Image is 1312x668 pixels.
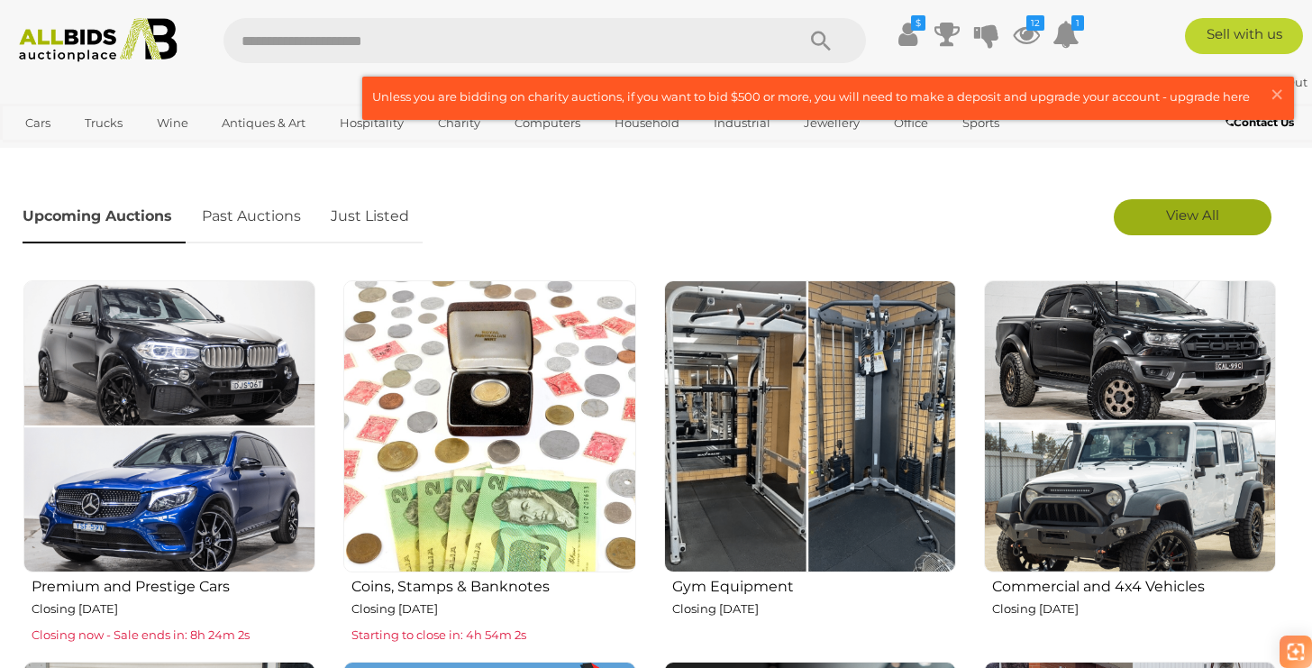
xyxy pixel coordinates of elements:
[984,280,1276,572] img: Commercial and 4x4 Vehicles
[1225,115,1294,129] b: Contact Us
[23,279,315,647] a: Premium and Prestige Cars Closing [DATE] Closing now - Sale ends in: 8h 24m 2s
[663,279,956,647] a: Gym Equipment Closing [DATE]
[951,108,1011,138] a: Sports
[983,279,1276,647] a: Commercial and 4x4 Vehicles Closing [DATE]
[992,574,1276,595] h2: Commercial and 4x4 Vehicles
[32,574,315,595] h2: Premium and Prestige Cars
[32,599,315,619] p: Closing [DATE]
[1249,75,1253,89] span: |
[1187,75,1249,89] a: naymee
[792,108,871,138] a: Jewellery
[10,18,187,62] img: Allbids.com.au
[894,18,921,50] a: $
[882,108,940,138] a: Office
[1185,18,1303,54] a: Sell with us
[351,627,526,642] span: Starting to close in: 4h 54m 2s
[1026,15,1044,31] i: 12
[1052,18,1080,50] a: 1
[1013,18,1040,50] a: 12
[776,18,866,63] button: Search
[23,190,186,243] a: Upcoming Auctions
[603,108,691,138] a: Household
[503,108,592,138] a: Computers
[14,138,165,168] a: [GEOGRAPHIC_DATA]
[911,15,925,31] i: $
[328,108,415,138] a: Hospitality
[351,599,635,619] p: Closing [DATE]
[992,599,1276,619] p: Closing [DATE]
[1071,15,1084,31] i: 1
[210,108,317,138] a: Antiques & Art
[23,280,315,572] img: Premium and Prestige Cars
[73,108,134,138] a: Trucks
[1166,206,1219,224] span: View All
[672,574,956,595] h2: Gym Equipment
[1255,75,1307,89] a: Sign Out
[188,190,314,243] a: Past Auctions
[1269,77,1285,112] span: ×
[32,627,250,642] span: Closing now - Sale ends in: 8h 24m 2s
[1114,199,1271,235] a: View All
[672,599,956,619] p: Closing [DATE]
[14,108,62,138] a: Cars
[426,108,492,138] a: Charity
[702,108,782,138] a: Industrial
[664,280,956,572] img: Gym Equipment
[317,190,423,243] a: Just Listed
[342,279,635,647] a: Coins, Stamps & Banknotes Closing [DATE] Starting to close in: 4h 54m 2s
[1187,75,1246,89] strong: naymee
[145,108,200,138] a: Wine
[1225,113,1298,133] a: Contact Us
[343,280,635,572] img: Coins, Stamps & Banknotes
[351,574,635,595] h2: Coins, Stamps & Banknotes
